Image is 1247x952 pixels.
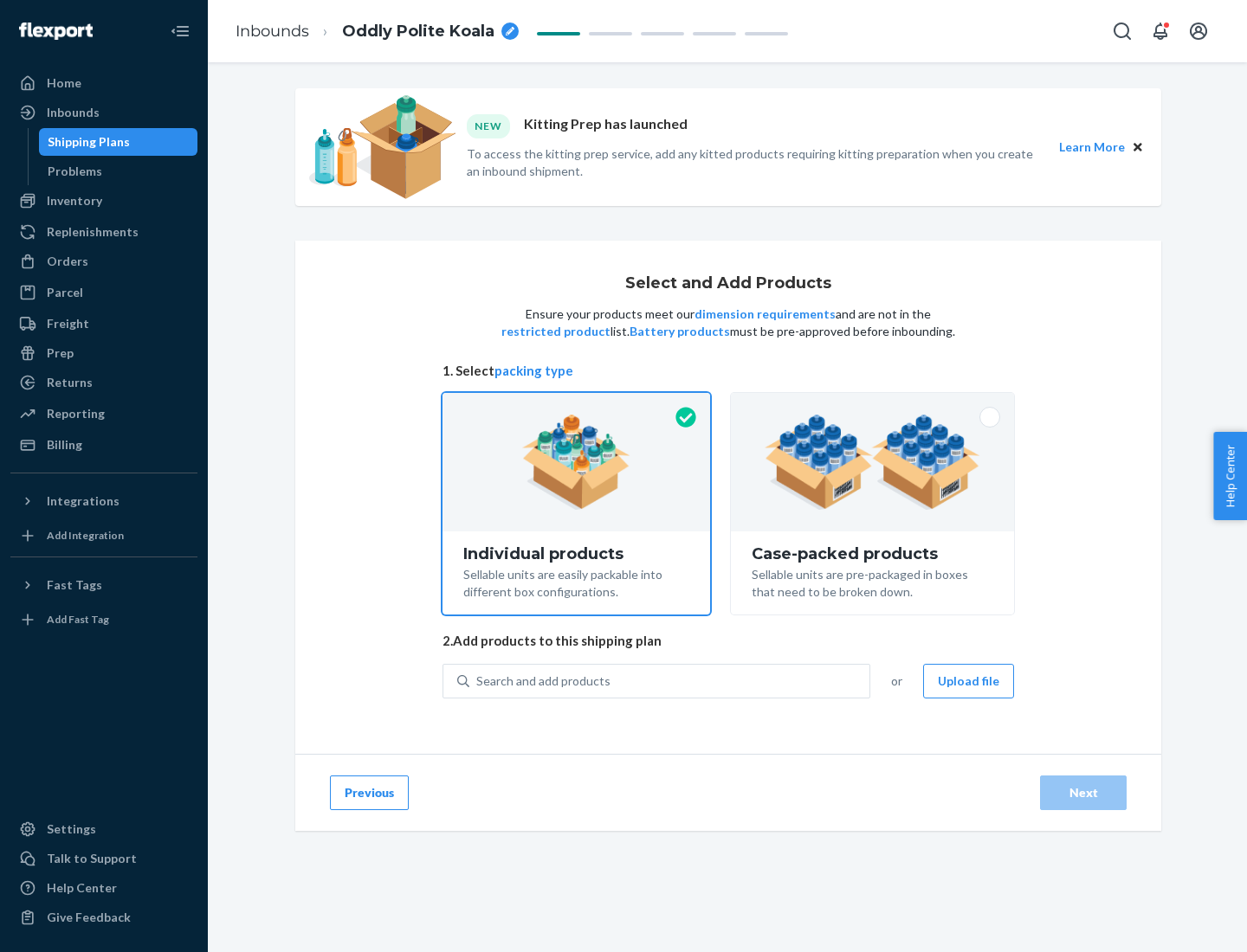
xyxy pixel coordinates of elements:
div: Shipping Plans [48,133,130,151]
div: Add Fast Tag [47,612,109,627]
p: Kitting Prep has launched [524,114,688,138]
div: Fast Tags [47,576,102,594]
a: Billing [10,431,197,459]
a: Problems [39,158,198,185]
a: Settings [10,815,197,843]
span: or [891,672,902,690]
div: Integrations [47,492,120,510]
span: 2. Add products to this shipping plan [443,632,1014,650]
p: To access the kitting prep service, add any kitted products requiring kitting preparation when yo... [467,145,1043,180]
a: Orders [10,248,197,275]
a: Home [10,69,197,97]
div: Add Integration [47,528,124,543]
div: Sellable units are pre-packaged in boxes that need to be broken down. [752,563,993,601]
div: Orders [47,253,88,270]
img: individual-pack.facf35554cb0f1810c75b2bd6df2d64e.png [522,415,630,510]
a: Inbounds [236,22,309,41]
button: Close Navigation [163,14,197,48]
button: restricted product [501,323,611,340]
span: 1. Select [443,362,1014,380]
div: Inventory [47,192,102,209]
h1: Select and Add Products [625,275,831,293]
div: Talk to Support [47,850,137,867]
div: Sellable units are easily packable into different box configurations. [463,563,689,601]
button: Fast Tags [10,571,197,599]
div: Parcel [47,284,83,301]
div: Help Center [47,879,117,897]
img: Flexport logo [19,23,93,40]
a: Shipping Plans [39,128,198,156]
button: packing type [494,362,573,380]
div: Give Feedback [47,909,131,926]
div: Home [47,74,81,92]
img: case-pack.59cecea509d18c883b923b81aeac6d0b.png [765,415,980,510]
div: Inbounds [47,104,100,121]
div: Settings [47,820,96,838]
div: NEW [467,114,510,138]
div: Reporting [47,405,105,422]
a: Prep [10,339,197,367]
a: Replenishments [10,218,197,246]
button: Open Search Box [1105,14,1140,48]
button: Help Center [1213,432,1247,520]
div: Case-packed products [752,545,993,563]
div: Freight [47,315,89,332]
a: Add Fast Tag [10,606,197,634]
div: Search and add products [476,672,611,690]
a: Parcel [10,279,197,306]
div: Billing [47,436,82,453]
a: Add Integration [10,522,197,550]
a: Inventory [10,187,197,215]
button: Learn More [1059,138,1125,157]
button: Open account menu [1181,14,1216,48]
div: Returns [47,374,93,391]
div: Next [1055,784,1112,801]
ol: breadcrumbs [222,6,533,57]
button: Open notifications [1143,14,1178,48]
a: Talk to Support [10,845,197,872]
button: Previous [330,775,409,810]
p: Ensure your products meet our and are not in the list. must be pre-approved before inbounding. [500,306,957,340]
button: Upload file [923,664,1014,698]
div: Prep [47,344,74,362]
button: Next [1040,775,1127,810]
button: Give Feedback [10,904,197,931]
button: dimension requirements [695,306,836,323]
button: Integrations [10,487,197,515]
div: Replenishments [47,223,139,241]
div: Problems [48,163,102,180]
button: Close [1128,138,1147,157]
button: Battery products [630,323,730,340]
a: Reporting [10,400,197,428]
a: Help Center [10,874,197,902]
a: Inbounds [10,99,197,126]
div: Individual products [463,545,689,563]
a: Returns [10,369,197,396]
a: Freight [10,310,197,338]
span: Oddly Polite Koala [342,21,494,43]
